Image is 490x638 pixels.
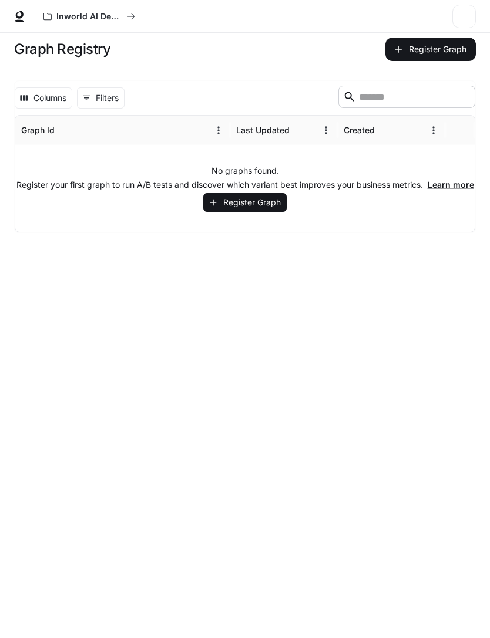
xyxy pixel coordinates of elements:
[56,12,122,22] p: Inworld AI Demos
[38,5,140,28] button: All workspaces
[428,180,474,190] a: Learn more
[210,121,227,139] button: Menu
[56,121,73,139] button: Sort
[338,86,475,110] div: Search
[317,121,335,139] button: Menu
[15,87,72,109] button: Select columns
[77,87,125,109] button: Show filters
[385,38,476,61] button: Register Graph
[376,121,394,139] button: Sort
[16,179,474,191] p: Register your first graph to run A/B tests and discover which variant best improves your business...
[14,38,110,61] h1: Graph Registry
[21,125,55,135] div: Graph Id
[236,125,290,135] div: Last Updated
[452,5,476,28] button: open drawer
[425,121,442,139] button: Menu
[291,121,308,139] button: Sort
[203,193,287,212] button: Register Graph
[212,165,279,177] p: No graphs found.
[344,125,375,135] div: Created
